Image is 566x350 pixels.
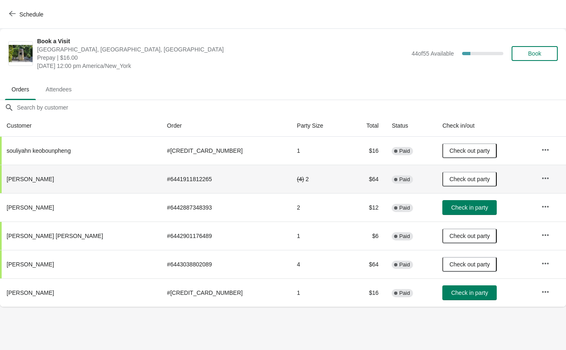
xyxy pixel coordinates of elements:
[528,50,541,57] span: Book
[7,204,54,211] span: [PERSON_NAME]
[297,176,304,182] del: ( 4 )
[290,193,348,222] td: 2
[399,290,410,296] span: Paid
[442,143,497,158] button: Check out party
[348,137,385,165] td: $16
[7,233,103,239] span: [PERSON_NAME] [PERSON_NAME]
[449,176,490,182] span: Check out party
[5,82,36,97] span: Orders
[348,193,385,222] td: $12
[160,278,290,307] td: # [CREDIT_CARD_NUMBER]
[7,289,54,296] span: [PERSON_NAME]
[290,115,348,137] th: Party Size
[37,54,407,62] span: Prepay | $16.00
[348,165,385,193] td: $64
[436,115,535,137] th: Check in/out
[451,204,488,211] span: Check in party
[37,37,407,45] span: Book a Visit
[348,115,385,137] th: Total
[7,261,54,268] span: [PERSON_NAME]
[442,172,497,187] button: Check out party
[160,222,290,250] td: # 6442901176489
[348,278,385,307] td: $16
[442,229,497,243] button: Check out party
[160,193,290,222] td: # 6442887348393
[442,200,497,215] button: Check in party
[4,7,50,22] button: Schedule
[411,50,454,57] span: 44 of 55 Available
[19,11,43,18] span: Schedule
[7,176,54,182] span: [PERSON_NAME]
[37,62,407,70] span: [DATE] 12:00 pm America/New_York
[399,148,410,154] span: Paid
[449,261,490,268] span: Check out party
[290,222,348,250] td: 1
[442,257,497,272] button: Check out party
[16,100,566,115] input: Search by customer
[442,285,497,300] button: Check in party
[385,115,436,137] th: Status
[290,137,348,165] td: 1
[9,45,33,62] img: Book a Visit
[348,250,385,278] td: $64
[399,261,410,268] span: Paid
[451,289,488,296] span: Check in party
[449,147,490,154] span: Check out party
[290,250,348,278] td: 4
[290,278,348,307] td: 1
[512,46,558,61] button: Book
[7,147,71,154] span: souliyahn keobounpheng
[160,115,290,137] th: Order
[39,82,78,97] span: Attendees
[399,205,410,211] span: Paid
[37,45,407,54] span: [GEOGRAPHIC_DATA], [GEOGRAPHIC_DATA], [GEOGRAPHIC_DATA]
[348,222,385,250] td: $6
[449,233,490,239] span: Check out party
[160,137,290,165] td: # [CREDIT_CARD_NUMBER]
[160,250,290,278] td: # 6443038802089
[160,165,290,193] td: # 6441911812265
[399,176,410,183] span: Paid
[290,165,348,193] td: 2
[399,233,410,240] span: Paid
